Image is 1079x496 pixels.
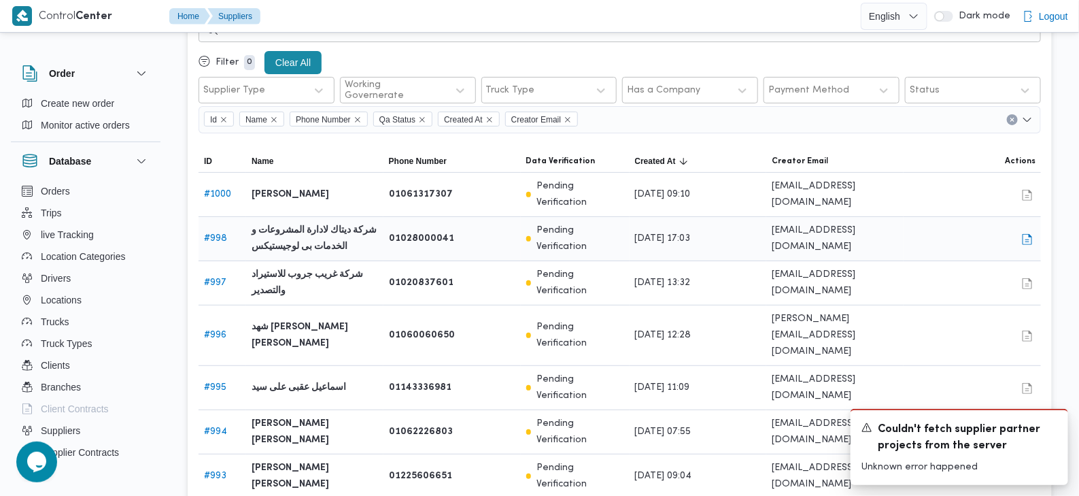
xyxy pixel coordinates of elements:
[635,424,691,440] span: [DATE] 07:55
[16,333,155,354] button: Truck Types
[16,420,155,442] button: Suppliers
[252,267,378,299] b: شركة غريب جروب للاستيراد والتصدير
[49,65,75,82] h3: Order
[389,380,451,396] b: 01143336981
[630,150,767,172] button: Created AtSorted in descending order
[16,354,155,376] button: Clients
[16,463,155,485] button: Devices
[772,311,898,360] span: [PERSON_NAME][EMAIL_ADDRESS][DOMAIN_NAME]
[22,65,150,82] button: Order
[878,422,1041,454] span: Couldn't fetch supplier partner projects from the server
[511,112,561,127] span: Creator Email
[861,421,1057,454] div: Notification
[536,267,623,299] p: Pending Verification
[772,460,898,493] span: [EMAIL_ADDRESS][DOMAIN_NAME]
[772,267,898,299] span: [EMAIL_ADDRESS][DOMAIN_NAME]
[49,153,91,169] h3: Database
[485,116,494,124] button: Remove Created At from selection in this group
[772,222,898,255] span: [EMAIL_ADDRESS][DOMAIN_NAME]
[635,468,692,484] span: [DATE] 09:04
[16,224,155,246] button: live Tracking
[383,150,521,172] button: Phone Number
[41,335,92,352] span: Truck Types
[210,112,217,127] span: Id
[635,327,691,344] span: [DATE] 12:28
[389,424,453,440] b: 01062226803
[204,331,226,340] a: #996
[41,401,109,417] span: Client Contracts
[772,178,898,211] span: [EMAIL_ADDRESS][DOMAIN_NAME]
[216,57,239,68] p: Filter
[379,112,415,127] span: Qa Status
[373,112,432,127] span: Qa Status
[252,156,274,167] span: Name
[389,327,455,344] b: 01060060650
[389,468,452,484] b: 01225606651
[953,11,1010,22] span: Dark mode
[16,246,155,267] button: Location Categories
[239,112,284,127] span: Name
[14,442,57,482] iframe: chat widget
[41,227,94,243] span: live Tracking
[635,380,690,396] span: [DATE] 11:09
[203,85,265,96] div: Supplier Type
[290,112,368,127] span: Phone Number
[41,183,70,199] span: Orders
[245,112,267,127] span: Name
[220,116,228,124] button: Remove Id from selection in this group
[536,178,623,211] p: Pending Verification
[389,186,453,203] b: 01061317307
[564,116,572,124] button: Remove Creator Email from selection in this group
[41,248,126,265] span: Location Categories
[16,267,155,289] button: Drivers
[16,376,155,398] button: Branches
[41,423,80,439] span: Suppliers
[207,8,260,24] button: Suppliers
[910,85,940,96] div: Status
[204,383,226,392] a: #995
[41,466,75,482] span: Devices
[296,112,351,127] span: Phone Number
[16,289,155,311] button: Locations
[1007,114,1018,125] button: Clear input
[627,85,700,96] div: Has a Company
[389,275,453,291] b: 01020837601
[11,180,160,475] div: Database
[264,51,322,74] button: Clear All
[22,153,150,169] button: Database
[244,55,255,70] p: 0
[16,398,155,420] button: Client Contracts
[16,202,155,224] button: Trips
[204,427,227,436] a: #994
[41,270,71,286] span: Drivers
[12,6,32,26] img: X8yXhbKr1z7QwAAAABJRU5ErkJggg==
[204,234,227,243] a: #998
[270,116,278,124] button: Remove Name from selection in this group
[16,114,155,136] button: Monitor active orders
[635,186,691,203] span: [DATE] 09:10
[41,205,62,221] span: Trips
[536,319,623,352] p: Pending Verification
[536,416,623,448] p: Pending Verification
[505,112,578,127] span: Creator Email
[772,371,898,404] span: [EMAIL_ADDRESS][DOMAIN_NAME]
[75,12,112,22] b: Center
[252,222,378,255] b: شركة ديتاك لادارة المشروعات و الخدمات بى لوجيستيكس
[199,150,246,172] button: ID
[16,442,155,463] button: Supplier Contracts
[536,371,623,404] p: Pending Verification
[16,93,155,114] button: Create new order
[772,156,828,167] span: Creator Email
[1039,8,1068,24] span: Logout
[246,150,383,172] button: Name
[486,85,535,96] div: Truck Type
[204,472,226,480] a: #993
[354,116,362,124] button: Remove Phone Number from selection in this group
[438,112,500,127] span: Created At
[11,93,160,142] div: Order
[252,186,329,203] b: [PERSON_NAME]
[16,311,155,333] button: Trucks
[768,85,849,96] div: Payment Method
[41,444,119,461] span: Supplier Contracts
[772,416,898,448] span: [EMAIL_ADDRESS][DOMAIN_NAME]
